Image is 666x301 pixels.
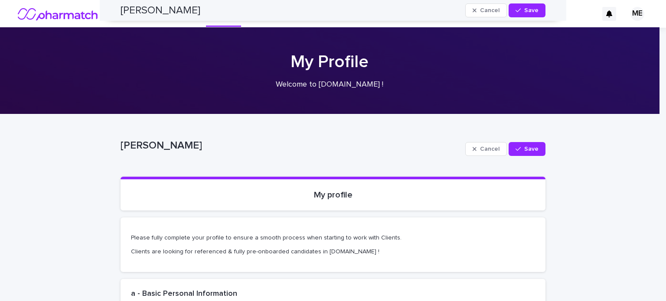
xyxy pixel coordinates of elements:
span: Cancel [480,146,499,152]
span: Save [524,146,539,152]
h1: My Profile [117,52,542,72]
button: Save [509,142,545,156]
div: ME [630,7,644,21]
button: Cancel [465,142,507,156]
p: Clients are looking for referenced & fully pre-onboarded candidates in [DOMAIN_NAME] ! [131,248,535,256]
p: Welcome to [DOMAIN_NAME] ! [156,80,503,90]
h2: a - Basic Personal Information [131,289,237,299]
p: [PERSON_NAME] [121,139,462,152]
img: nMxkRIEURaCxZB0ULbfH [17,5,99,23]
p: Please fully complete your profile to ensure a smooth process when starting to work with Clients. [131,234,535,242]
p: My profile [131,190,535,200]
